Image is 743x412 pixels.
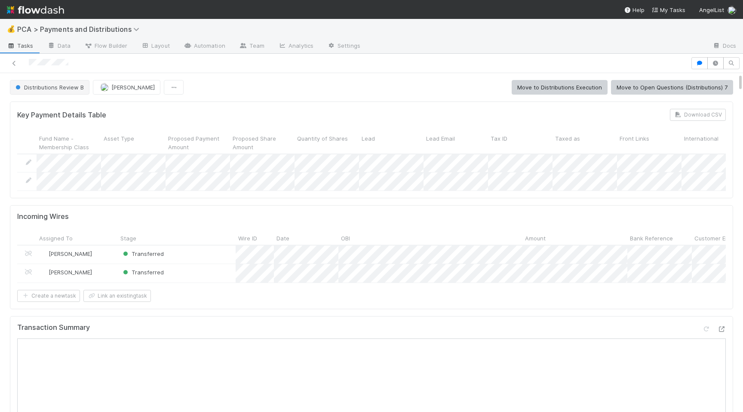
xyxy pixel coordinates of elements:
a: Flow Builder [77,40,134,53]
h5: Transaction Summary [17,323,90,332]
div: Lead [359,131,424,153]
span: Distributions Review B [14,84,84,91]
span: Amount [525,234,546,243]
span: [PERSON_NAME] [49,269,92,276]
div: Front Links [617,131,682,153]
a: My Tasks [651,6,685,14]
span: Flow Builder [84,41,127,50]
div: Proposed Payment Amount [166,131,230,153]
div: Quantity of Shares [295,131,359,153]
button: [PERSON_NAME] [93,80,160,95]
button: Move to Distributions Execution [512,80,608,95]
button: Create a newtask [17,290,80,302]
a: Data [40,40,77,53]
div: Asset Type [101,131,166,153]
a: Automation [177,40,232,53]
div: [PERSON_NAME] [40,249,92,258]
h5: Incoming Wires [17,212,69,221]
div: Proposed Share Amount [230,131,295,153]
span: [PERSON_NAME] [111,84,155,91]
span: [PERSON_NAME] [49,250,92,257]
span: Transferred [121,269,164,276]
img: avatar_eacbd5bb-7590-4455-a9e9-12dcb5674423.png [40,269,47,276]
span: Date [276,234,289,243]
a: Docs [706,40,743,53]
span: Stage [120,234,136,243]
h5: Key Payment Details Table [17,111,106,120]
button: Move to Open Questions (Distributions) 7 [611,80,733,95]
span: Assigned To [39,234,73,243]
button: Link an existingtask [83,290,151,302]
img: avatar_a2d05fec-0a57-4266-8476-74cda3464b0e.png [728,6,736,15]
div: [PERSON_NAME] [40,268,92,277]
span: Bank Reference [630,234,673,243]
a: Settings [320,40,367,53]
button: Distributions Review B [10,80,89,95]
div: Taxed as [553,131,617,153]
div: Transferred [121,268,164,277]
img: avatar_a2d05fec-0a57-4266-8476-74cda3464b0e.png [100,83,109,92]
span: Transferred [121,250,164,257]
div: Tax ID [488,131,553,153]
button: Download CSV [670,109,726,121]
div: Transferred [121,249,164,258]
div: Fund Name - Membership Class [37,131,101,153]
div: Lead Email [424,131,488,153]
a: Layout [134,40,177,53]
span: OBI [341,234,350,243]
span: 💰 [7,25,15,33]
a: Team [232,40,271,53]
a: Analytics [271,40,320,53]
div: Help [624,6,645,14]
span: AngelList [699,6,724,13]
img: avatar_eacbd5bb-7590-4455-a9e9-12dcb5674423.png [40,250,47,257]
img: logo-inverted-e16ddd16eac7371096b0.svg [7,3,64,17]
span: Tasks [7,41,34,50]
span: Wire ID [238,234,257,243]
span: PCA > Payments and Distributions [17,25,144,34]
span: My Tasks [651,6,685,13]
